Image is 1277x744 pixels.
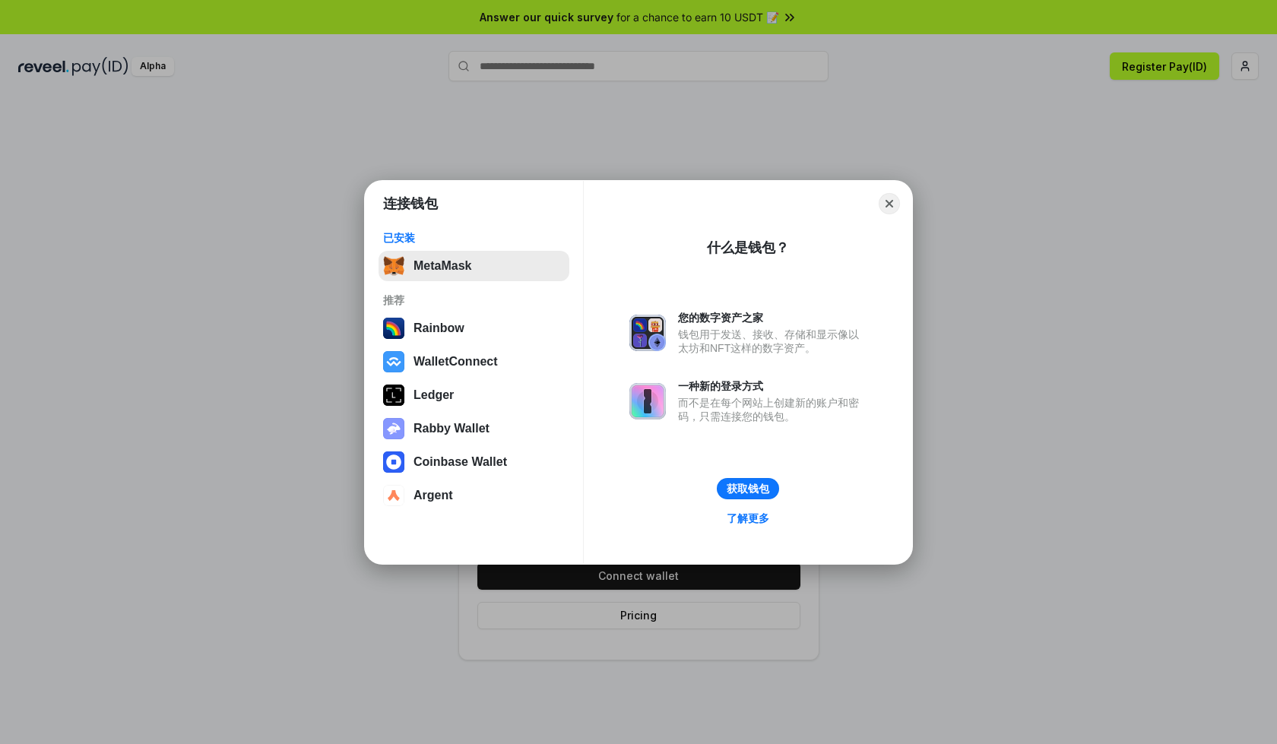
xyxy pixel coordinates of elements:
[383,351,404,372] img: svg+xml,%3Csvg%20width%3D%2228%22%20height%3D%2228%22%20viewBox%3D%220%200%2028%2028%22%20fill%3D...
[379,347,569,377] button: WalletConnect
[383,385,404,406] img: svg+xml,%3Csvg%20xmlns%3D%22http%3A%2F%2Fwww.w3.org%2F2000%2Fsvg%22%20width%3D%2228%22%20height%3...
[727,511,769,525] div: 了解更多
[414,455,507,469] div: Coinbase Wallet
[717,478,779,499] button: 获取钱包
[379,251,569,281] button: MetaMask
[379,380,569,410] button: Ledger
[678,396,867,423] div: 而不是在每个网站上创建新的账户和密码，只需连接您的钱包。
[414,355,498,369] div: WalletConnect
[678,328,867,355] div: 钱包用于发送、接收、存储和显示像以太坊和NFT这样的数字资产。
[379,447,569,477] button: Coinbase Wallet
[678,311,867,325] div: 您的数字资产之家
[383,318,404,339] img: svg+xml,%3Csvg%20width%3D%22120%22%20height%3D%22120%22%20viewBox%3D%220%200%20120%20120%22%20fil...
[383,293,565,307] div: 推荐
[383,418,404,439] img: svg+xml,%3Csvg%20xmlns%3D%22http%3A%2F%2Fwww.w3.org%2F2000%2Fsvg%22%20fill%3D%22none%22%20viewBox...
[383,255,404,277] img: svg+xml,%3Csvg%20fill%3D%22none%22%20height%3D%2233%22%20viewBox%3D%220%200%2035%2033%22%20width%...
[383,231,565,245] div: 已安装
[678,379,867,393] div: 一种新的登录方式
[629,383,666,419] img: svg+xml,%3Csvg%20xmlns%3D%22http%3A%2F%2Fwww.w3.org%2F2000%2Fsvg%22%20fill%3D%22none%22%20viewBox...
[379,413,569,444] button: Rabby Wallet
[414,422,490,435] div: Rabby Wallet
[718,508,778,528] a: 了解更多
[383,451,404,473] img: svg+xml,%3Csvg%20width%3D%2228%22%20height%3D%2228%22%20viewBox%3D%220%200%2028%2028%22%20fill%3D...
[383,485,404,506] img: svg+xml,%3Csvg%20width%3D%2228%22%20height%3D%2228%22%20viewBox%3D%220%200%2028%2028%22%20fill%3D...
[629,315,666,351] img: svg+xml,%3Csvg%20xmlns%3D%22http%3A%2F%2Fwww.w3.org%2F2000%2Fsvg%22%20fill%3D%22none%22%20viewBox...
[414,321,464,335] div: Rainbow
[707,239,789,257] div: 什么是钱包？
[727,482,769,495] div: 获取钱包
[379,313,569,344] button: Rainbow
[414,259,471,273] div: MetaMask
[879,193,900,214] button: Close
[379,480,569,511] button: Argent
[414,388,454,402] div: Ledger
[414,489,453,502] div: Argent
[383,195,438,213] h1: 连接钱包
